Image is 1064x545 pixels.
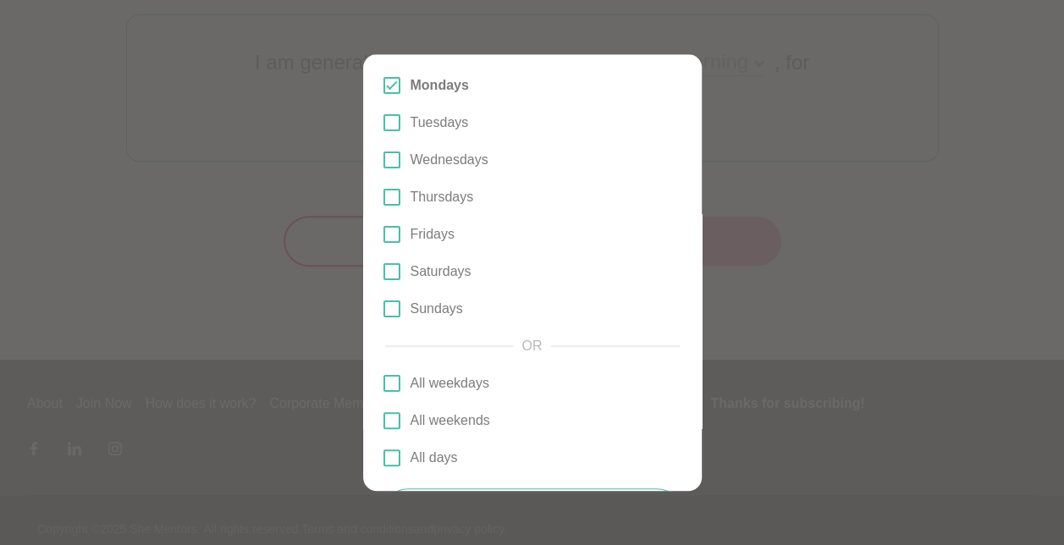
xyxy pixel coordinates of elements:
[411,261,471,282] p: Saturdays
[377,336,688,356] div: OR
[411,448,458,468] p: All days
[411,299,463,319] p: Sundays
[411,373,489,394] p: All weekdays
[411,75,469,96] p: Mondays
[411,113,469,133] p: Tuesdays
[411,150,488,170] p: Wednesdays
[411,224,455,245] p: Fridays
[411,187,474,207] p: Thursdays
[383,488,681,537] button: Save
[411,410,490,431] p: All weekends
